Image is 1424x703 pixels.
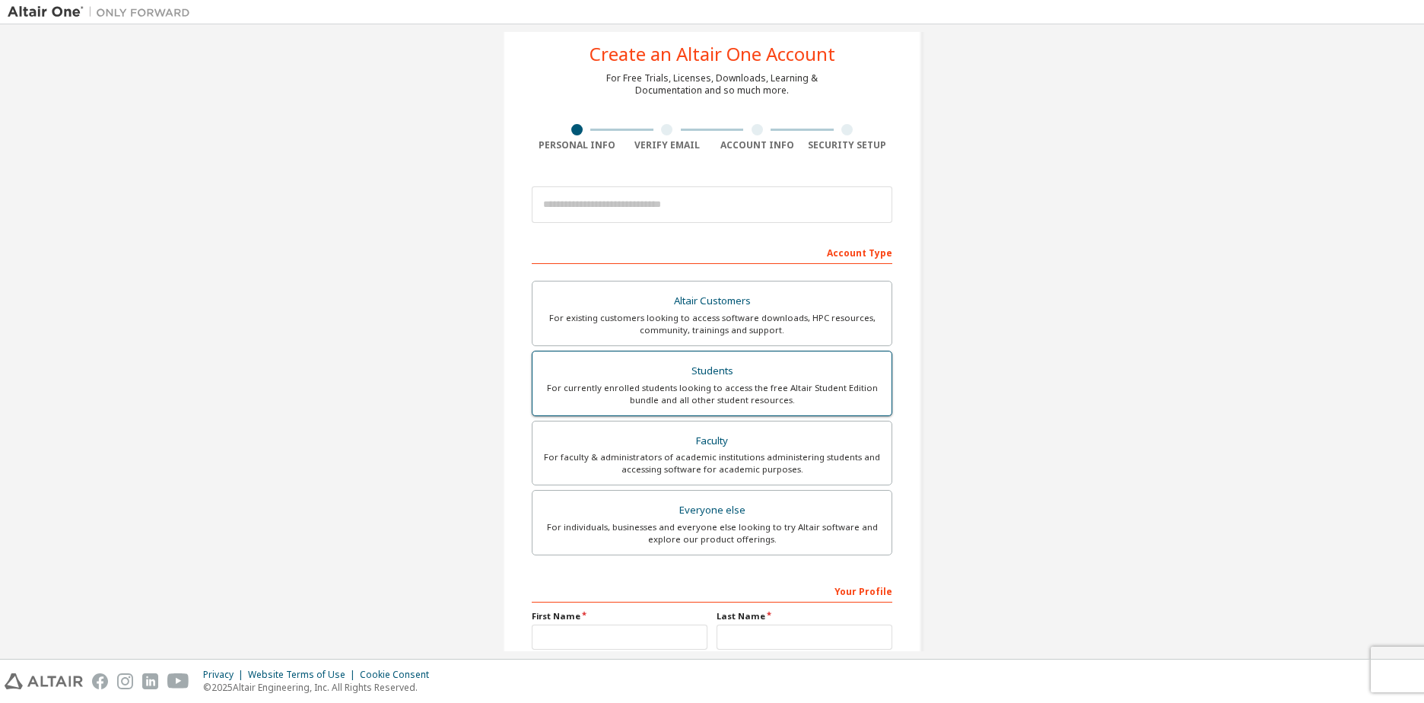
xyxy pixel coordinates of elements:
[542,500,882,521] div: Everyone else
[542,451,882,476] div: For faculty & administrators of academic institutions administering students and accessing softwa...
[167,673,189,689] img: youtube.svg
[532,578,892,603] div: Your Profile
[532,610,707,622] label: First Name
[803,139,893,151] div: Security Setup
[590,45,835,63] div: Create an Altair One Account
[142,673,158,689] img: linkedin.svg
[117,673,133,689] img: instagram.svg
[622,139,713,151] div: Verify Email
[203,681,438,694] p: © 2025 Altair Engineering, Inc. All Rights Reserved.
[542,291,882,312] div: Altair Customers
[532,240,892,264] div: Account Type
[542,431,882,452] div: Faculty
[5,673,83,689] img: altair_logo.svg
[360,669,438,681] div: Cookie Consent
[717,610,892,622] label: Last Name
[92,673,108,689] img: facebook.svg
[248,669,360,681] div: Website Terms of Use
[542,521,882,546] div: For individuals, businesses and everyone else looking to try Altair software and explore our prod...
[542,312,882,336] div: For existing customers looking to access software downloads, HPC resources, community, trainings ...
[8,5,198,20] img: Altair One
[606,72,818,97] div: For Free Trials, Licenses, Downloads, Learning & Documentation and so much more.
[542,382,882,406] div: For currently enrolled students looking to access the free Altair Student Edition bundle and all ...
[203,669,248,681] div: Privacy
[712,139,803,151] div: Account Info
[542,361,882,382] div: Students
[532,139,622,151] div: Personal Info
